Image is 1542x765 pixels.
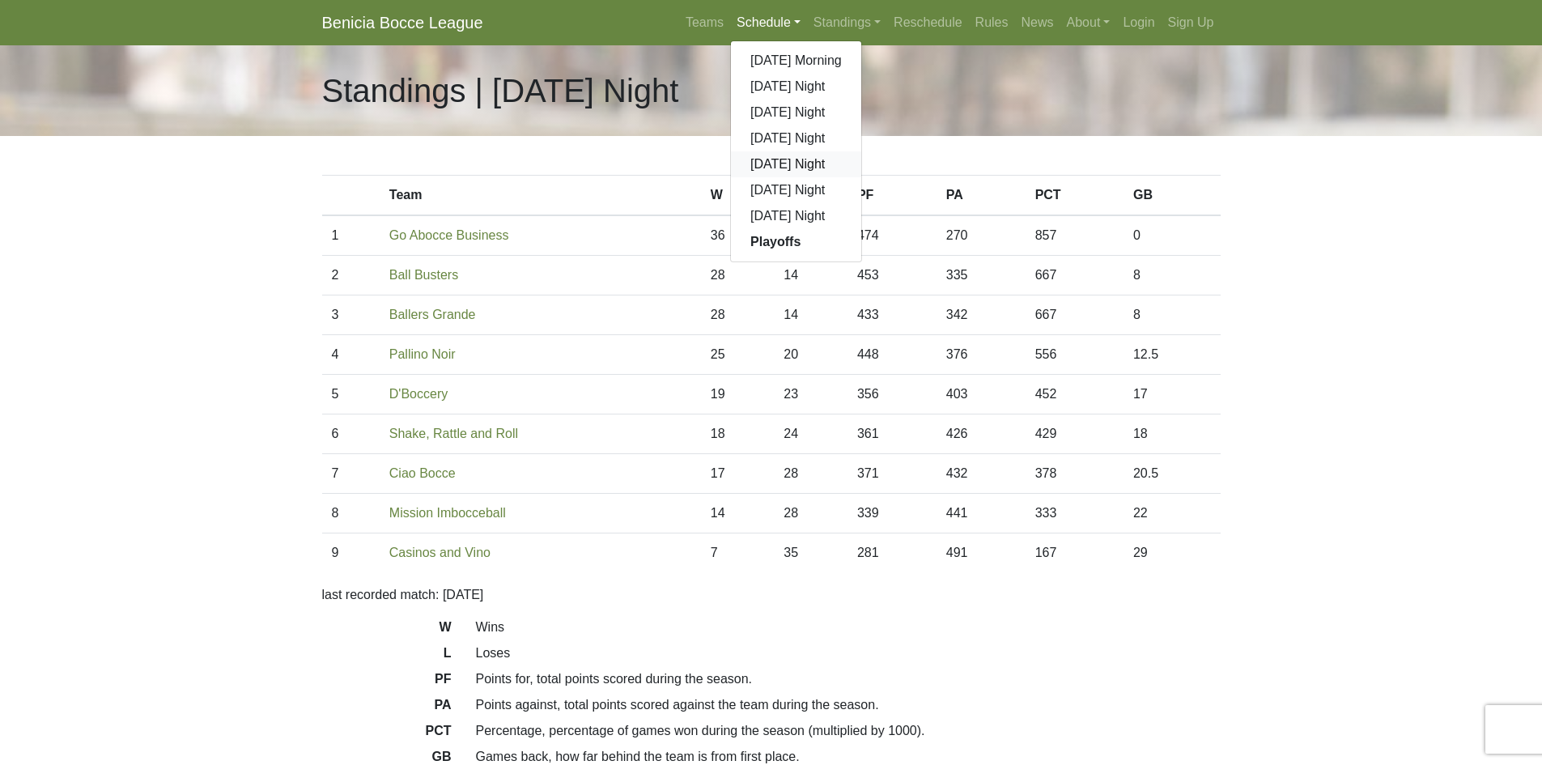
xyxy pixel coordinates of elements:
a: [DATE] Night [731,125,861,151]
td: 281 [847,533,937,573]
th: GB [1124,176,1221,216]
td: 429 [1026,414,1124,454]
dd: Percentage, percentage of games won during the season (multiplied by 1000). [464,721,1233,741]
td: 25 [701,335,775,375]
a: Ciao Bocce [389,466,456,480]
a: Shake, Rattle and Roll [389,427,518,440]
td: 8 [1124,256,1221,295]
a: Ball Busters [389,268,458,282]
td: 433 [847,295,937,335]
a: Reschedule [887,6,969,39]
td: 23 [774,375,847,414]
a: Pallino Noir [389,347,456,361]
td: 18 [701,414,775,454]
td: 5 [322,375,380,414]
td: 24 [774,414,847,454]
td: 9 [322,533,380,573]
a: [DATE] Morning [731,48,861,74]
a: Casinos and Vino [389,546,491,559]
td: 371 [847,454,937,494]
td: 4 [322,335,380,375]
td: 20.5 [1124,454,1221,494]
a: [DATE] Night [731,74,861,100]
a: Benicia Bocce League [322,6,483,39]
a: Go Abocce Business [389,228,509,242]
div: Schedule [730,40,862,262]
strong: Playoffs [750,235,801,249]
td: 8 [1124,295,1221,335]
dd: Loses [464,644,1233,663]
th: Team [380,176,701,216]
td: 3 [322,295,380,335]
a: Login [1116,6,1161,39]
td: 14 [774,256,847,295]
td: 474 [847,215,937,256]
td: 667 [1026,256,1124,295]
td: 376 [937,335,1026,375]
td: 14 [701,494,775,533]
td: 0 [1124,215,1221,256]
a: Schedule [730,6,807,39]
a: [DATE] Night [731,100,861,125]
dd: Points for, total points scored during the season. [464,669,1233,689]
td: 453 [847,256,937,295]
td: 342 [937,295,1026,335]
td: 17 [1124,375,1221,414]
a: D'Boccery [389,387,448,401]
dt: PA [310,695,464,721]
a: [DATE] Night [731,203,861,229]
a: Mission Imbocceball [389,506,506,520]
a: [DATE] Night [731,177,861,203]
dt: PF [310,669,464,695]
td: 8 [322,494,380,533]
td: 19 [701,375,775,414]
a: [DATE] Night [731,151,861,177]
td: 12.5 [1124,335,1221,375]
td: 556 [1026,335,1124,375]
td: 167 [1026,533,1124,573]
td: 28 [774,494,847,533]
td: 7 [322,454,380,494]
h1: Standings | [DATE] Night [322,71,679,110]
dt: L [310,644,464,669]
a: Teams [679,6,730,39]
dt: PCT [310,721,464,747]
td: 426 [937,414,1026,454]
a: Rules [969,6,1015,39]
td: 18 [1124,414,1221,454]
td: 491 [937,533,1026,573]
td: 339 [847,494,937,533]
td: 14 [774,295,847,335]
dd: Wins [464,618,1233,637]
td: 667 [1026,295,1124,335]
p: last recorded match: [DATE] [322,585,1221,605]
td: 857 [1026,215,1124,256]
td: 270 [937,215,1026,256]
dd: Points against, total points scored against the team during the season. [464,695,1233,715]
a: Ballers Grande [389,308,476,321]
td: 17 [701,454,775,494]
a: Playoffs [731,229,861,255]
th: PA [937,176,1026,216]
td: 2 [322,256,380,295]
td: 35 [774,533,847,573]
a: Standings [807,6,887,39]
td: 28 [701,256,775,295]
td: 361 [847,414,937,454]
th: PCT [1026,176,1124,216]
a: News [1015,6,1060,39]
a: About [1060,6,1117,39]
a: Sign Up [1162,6,1221,39]
td: 1 [322,215,380,256]
td: 7 [701,533,775,573]
td: 28 [701,295,775,335]
td: 28 [774,454,847,494]
td: 20 [774,335,847,375]
td: 441 [937,494,1026,533]
th: PF [847,176,937,216]
td: 335 [937,256,1026,295]
td: 356 [847,375,937,414]
td: 333 [1026,494,1124,533]
td: 22 [1124,494,1221,533]
td: 29 [1124,533,1221,573]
